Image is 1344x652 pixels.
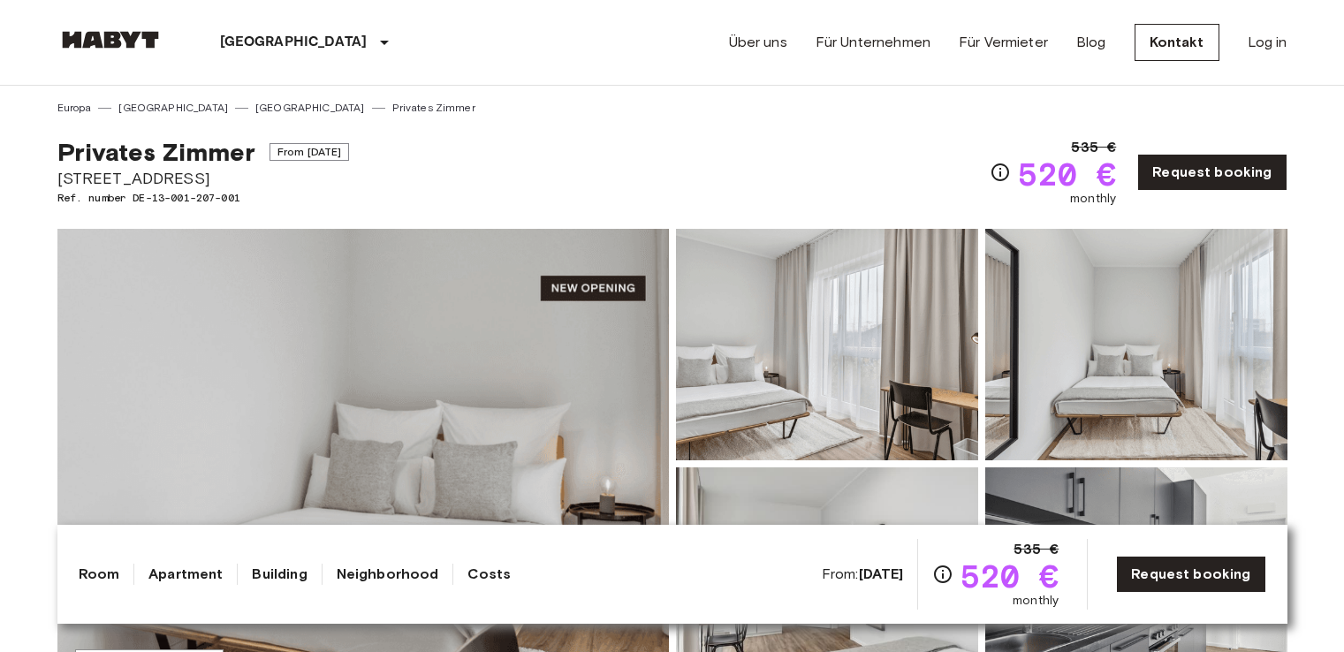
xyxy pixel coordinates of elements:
a: Room [79,564,120,585]
span: From [DATE] [270,143,350,161]
a: Log in [1248,32,1287,53]
a: [GEOGRAPHIC_DATA] [118,100,228,116]
a: Privates Zimmer [392,100,475,116]
b: [DATE] [859,565,904,582]
a: [GEOGRAPHIC_DATA] [255,100,365,116]
img: Picture of unit DE-13-001-207-001 [676,229,978,460]
span: monthly [1013,592,1059,610]
p: [GEOGRAPHIC_DATA] [220,32,368,53]
img: Habyt [57,31,163,49]
a: Apartment [148,564,223,585]
svg: Check cost overview for full price breakdown. Please note that discounts apply to new joiners onl... [932,564,953,585]
span: Ref. number DE-13-001-207-001 [57,190,350,206]
span: 535 € [1071,137,1116,158]
a: Request booking [1116,556,1265,593]
a: Request booking [1137,154,1287,191]
span: [STREET_ADDRESS] [57,167,350,190]
a: Kontakt [1135,24,1219,61]
span: Privates Zimmer [57,137,255,167]
span: monthly [1070,190,1116,208]
a: Für Unternehmen [816,32,930,53]
svg: Check cost overview for full price breakdown. Please note that discounts apply to new joiners onl... [990,162,1011,183]
span: 520 € [1018,158,1116,190]
img: Picture of unit DE-13-001-207-001 [985,229,1287,460]
a: Blog [1076,32,1106,53]
a: Für Vermieter [959,32,1048,53]
a: Über uns [729,32,787,53]
a: Costs [467,564,511,585]
a: Neighborhood [337,564,439,585]
span: From: [822,565,904,584]
a: Europa [57,100,92,116]
span: 520 € [961,560,1059,592]
a: Building [252,564,307,585]
span: 535 € [1014,539,1059,560]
